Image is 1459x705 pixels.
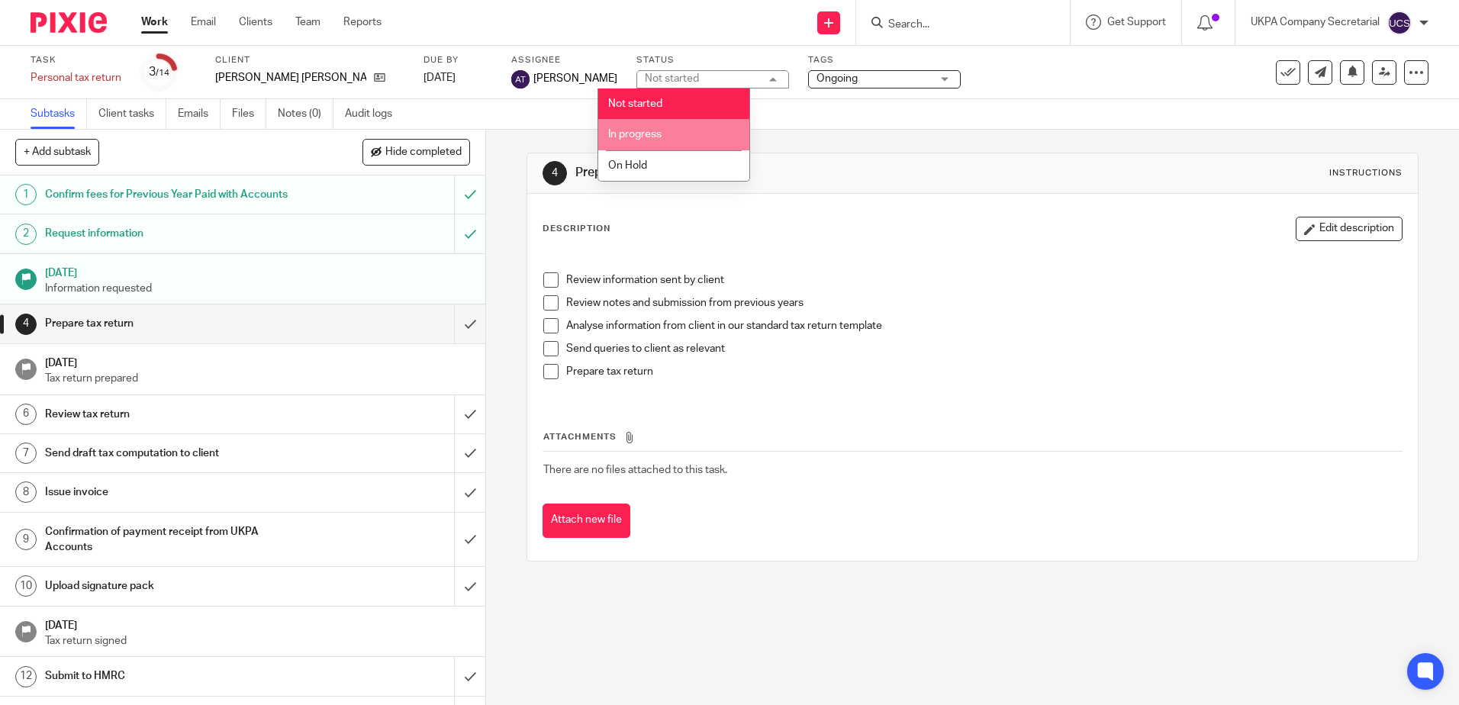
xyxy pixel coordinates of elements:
span: Ongoing [816,73,858,84]
p: Prepare tax return [566,364,1401,379]
p: Information requested [45,281,471,296]
a: Audit logs [345,99,404,129]
span: On Hold [608,160,647,171]
h1: Prepare tax return [45,312,308,335]
button: Attach new file [543,504,630,538]
small: /14 [156,69,169,77]
div: 1 [15,184,37,205]
label: Tags [808,54,961,66]
a: Subtasks [31,99,87,129]
input: Search [887,18,1024,32]
label: Client [215,54,404,66]
a: Team [295,14,320,30]
p: [PERSON_NAME] [PERSON_NAME] [215,70,366,85]
div: 7 [15,443,37,464]
span: [PERSON_NAME] [533,71,617,86]
span: In progress [608,129,662,140]
span: Attachments [543,433,617,441]
p: UKPA Company Secretarial [1251,14,1380,30]
h1: Review tax return [45,403,308,426]
p: Analyse information from client in our standard tax return template [566,318,1401,333]
label: Assignee [511,54,617,66]
h1: Send draft tax computation to client [45,442,308,465]
div: 4 [543,161,567,185]
a: Client tasks [98,99,166,129]
p: Send queries to client as relevant [566,341,1401,356]
span: There are no files attached to this task. [543,465,727,475]
label: Due by [424,54,492,66]
a: Email [191,14,216,30]
p: Review information sent by client [566,272,1401,288]
p: Tax return prepared [45,371,471,386]
div: 6 [15,404,37,425]
h1: Confirm fees for Previous Year Paid with Accounts [45,183,308,206]
h1: Request information [45,222,308,245]
div: Instructions [1329,167,1403,179]
button: Edit description [1296,217,1403,241]
h1: Upload signature pack [45,575,308,597]
div: 10 [15,575,37,597]
div: 4 [15,314,37,335]
button: + Add subtask [15,139,99,165]
p: Tax return signed [45,633,471,649]
span: [DATE] [424,72,456,83]
a: Work [141,14,168,30]
button: Hide completed [362,139,470,165]
div: 2 [15,224,37,245]
a: Reports [343,14,382,30]
div: 8 [15,481,37,503]
h1: Confirmation of payment receipt from UKPA Accounts [45,520,308,559]
p: Description [543,223,610,235]
div: Personal tax return [31,70,121,85]
span: Get Support [1107,17,1166,27]
span: Not started [608,98,662,109]
a: Files [232,99,266,129]
h1: Issue invoice [45,481,308,504]
h1: Prepare tax return [575,165,1005,181]
label: Task [31,54,121,66]
span: Hide completed [385,146,462,159]
img: svg%3E [1387,11,1412,35]
p: Review notes and submission from previous years [566,295,1401,311]
h1: [DATE] [45,262,471,281]
div: 3 [149,63,169,81]
a: Notes (0) [278,99,333,129]
img: svg%3E [511,70,530,89]
label: Status [636,54,789,66]
a: Clients [239,14,272,30]
a: Emails [178,99,221,129]
div: 9 [15,529,37,550]
div: Not started [645,73,699,84]
h1: Submit to HMRC [45,665,308,687]
div: 12 [15,666,37,687]
h1: [DATE] [45,352,471,371]
h1: [DATE] [45,614,471,633]
img: Pixie [31,12,107,33]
